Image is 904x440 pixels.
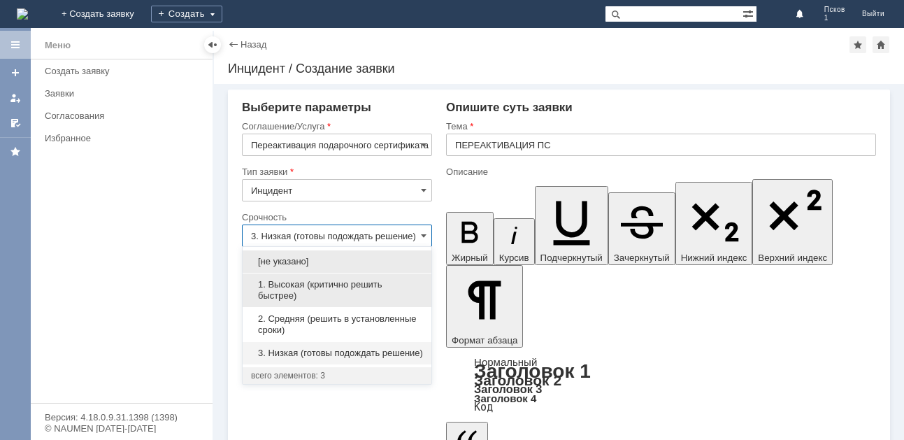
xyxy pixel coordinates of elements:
[446,167,873,176] div: Описание
[494,218,535,265] button: Курсив
[39,105,210,127] a: Согласования
[45,111,204,121] div: Согласования
[242,122,429,131] div: Соглашение/Услуга
[474,401,493,413] a: Код
[474,372,561,388] a: Заголовок 2
[4,62,27,84] a: Создать заявку
[446,265,523,348] button: Формат абзаца
[45,37,71,54] div: Меню
[752,179,833,265] button: Верхний индекс
[251,313,423,336] span: 2. Средняя (решить в установленные сроки)
[873,36,889,53] div: Сделать домашней страницей
[614,253,670,263] span: Зачеркнутый
[17,8,28,20] a: Перейти на домашнюю страницу
[242,167,429,176] div: Тип заявки
[242,213,429,222] div: Срочность
[251,279,423,301] span: 1. Высокая (критично решить быстрее)
[39,60,210,82] a: Создать заявку
[608,192,675,265] button: Зачеркнутый
[499,253,529,263] span: Курсив
[446,357,876,412] div: Формат абзаца
[675,182,753,265] button: Нижний индекс
[824,14,845,22] span: 1
[251,348,423,359] span: 3. Низкая (готовы подождать решение)
[742,6,756,20] span: Расширенный поиск
[241,39,266,50] a: Назад
[446,212,494,265] button: Жирный
[151,6,222,22] div: Создать
[251,256,423,267] span: [не указано]
[758,253,827,263] span: Верхний индекс
[681,253,747,263] span: Нижний индекс
[446,122,873,131] div: Тема
[204,36,221,53] div: Скрыть меню
[45,66,204,76] div: Создать заявку
[535,186,608,265] button: Подчеркнутый
[228,62,890,76] div: Инцидент / Создание заявки
[4,87,27,109] a: Мои заявки
[452,335,517,346] span: Формат абзаца
[45,88,204,99] div: Заявки
[4,112,27,134] a: Мои согласования
[452,253,488,263] span: Жирный
[45,424,199,433] div: © NAUMEN [DATE]-[DATE]
[251,370,423,381] div: всего элементов: 3
[39,83,210,104] a: Заявки
[446,101,573,114] span: Опишите суть заявки
[474,360,591,382] a: Заголовок 1
[45,133,189,143] div: Избранное
[474,392,536,404] a: Заголовок 4
[540,253,603,263] span: Подчеркнутый
[824,6,845,14] span: Псков
[474,383,542,395] a: Заголовок 3
[474,356,537,368] a: Нормальный
[22,28,92,39] strong: 9704230107942
[17,8,28,20] img: logo
[849,36,866,53] div: Добавить в избранное
[45,413,199,422] div: Версия: 4.18.0.9.31.1398 (1398)
[6,6,204,39] div: Здравствуйте переактивируйте пожалуйста ПС номиналом 500
[242,101,371,114] span: Выберите параметры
